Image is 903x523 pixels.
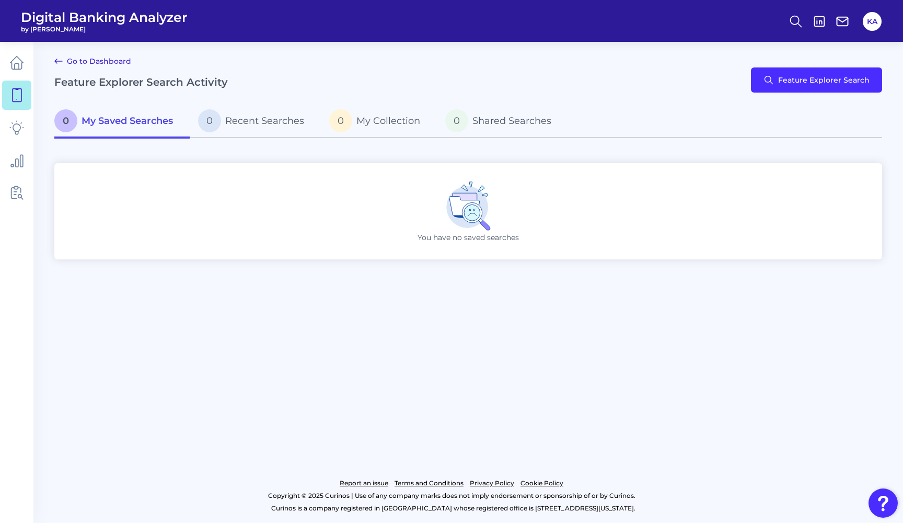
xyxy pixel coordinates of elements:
[82,115,173,127] span: My Saved Searches
[54,55,131,67] a: Go to Dashboard
[437,105,568,139] a: 0Shared Searches
[21,9,188,25] span: Digital Banking Analyzer
[21,25,188,33] span: by [PERSON_NAME]
[778,76,870,84] span: Feature Explorer Search
[54,163,882,259] div: You have no saved searches
[869,488,898,518] button: Open Resource Center
[340,477,388,490] a: Report an issue
[329,109,352,132] span: 0
[54,105,190,139] a: 0My Saved Searches
[470,477,514,490] a: Privacy Policy
[225,115,304,127] span: Recent Searches
[51,490,852,502] p: Copyright © 2025 Curinos | Use of any company marks does not imply endorsement or sponsorship of ...
[54,502,852,515] p: Curinos is a company registered in [GEOGRAPHIC_DATA] whose registered office is [STREET_ADDRESS][...
[445,109,468,132] span: 0
[198,109,221,132] span: 0
[356,115,420,127] span: My Collection
[321,105,437,139] a: 0My Collection
[54,76,228,88] h2: Feature Explorer Search Activity
[863,12,882,31] button: KA
[751,67,882,93] button: Feature Explorer Search
[190,105,321,139] a: 0Recent Searches
[54,109,77,132] span: 0
[395,477,464,490] a: Terms and Conditions
[472,115,551,127] span: Shared Searches
[520,477,563,490] a: Cookie Policy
